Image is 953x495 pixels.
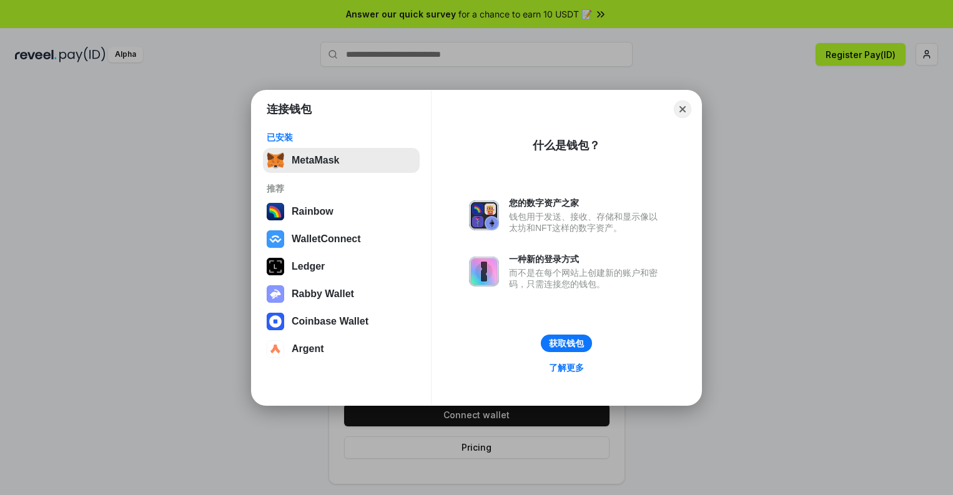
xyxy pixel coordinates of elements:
div: WalletConnect [292,233,361,245]
div: 钱包用于发送、接收、存储和显示像以太坊和NFT这样的数字资产。 [509,211,664,233]
div: Argent [292,343,324,355]
div: Coinbase Wallet [292,316,368,327]
img: svg+xml,%3Csvg%20xmlns%3D%22http%3A%2F%2Fwww.w3.org%2F2000%2Fsvg%22%20width%3D%2228%22%20height%3... [267,258,284,275]
img: svg+xml,%3Csvg%20xmlns%3D%22http%3A%2F%2Fwww.w3.org%2F2000%2Fsvg%22%20fill%3D%22none%22%20viewBox... [469,257,499,287]
img: svg+xml,%3Csvg%20xmlns%3D%22http%3A%2F%2Fwww.w3.org%2F2000%2Fsvg%22%20fill%3D%22none%22%20viewBox... [469,200,499,230]
button: Close [674,100,691,118]
div: 而不是在每个网站上创建新的账户和密码，只需连接您的钱包。 [509,267,664,290]
div: 一种新的登录方式 [509,253,664,265]
div: 了解更多 [549,362,584,373]
div: 推荐 [267,183,416,194]
div: Ledger [292,261,325,272]
button: MetaMask [263,148,420,173]
img: svg+xml,%3Csvg%20width%3D%22120%22%20height%3D%22120%22%20viewBox%3D%220%200%20120%20120%22%20fil... [267,203,284,220]
h1: 连接钱包 [267,102,312,117]
button: Rabby Wallet [263,282,420,306]
button: Argent [263,336,420,361]
div: 已安装 [267,132,416,143]
a: 了解更多 [541,360,591,376]
img: svg+xml,%3Csvg%20fill%3D%22none%22%20height%3D%2233%22%20viewBox%3D%220%200%2035%2033%22%20width%... [267,152,284,169]
img: svg+xml,%3Csvg%20width%3D%2228%22%20height%3D%2228%22%20viewBox%3D%220%200%2028%2028%22%20fill%3D... [267,230,284,248]
img: svg+xml,%3Csvg%20xmlns%3D%22http%3A%2F%2Fwww.w3.org%2F2000%2Fsvg%22%20fill%3D%22none%22%20viewBox... [267,285,284,303]
div: 您的数字资产之家 [509,197,664,208]
button: 获取钱包 [541,335,592,352]
button: Coinbase Wallet [263,309,420,334]
div: 什么是钱包？ [533,138,600,153]
div: 获取钱包 [549,338,584,349]
button: Ledger [263,254,420,279]
button: Rainbow [263,199,420,224]
button: WalletConnect [263,227,420,252]
img: svg+xml,%3Csvg%20width%3D%2228%22%20height%3D%2228%22%20viewBox%3D%220%200%2028%2028%22%20fill%3D... [267,340,284,358]
div: Rainbow [292,206,333,217]
div: Rabby Wallet [292,288,354,300]
div: MetaMask [292,155,339,166]
img: svg+xml,%3Csvg%20width%3D%2228%22%20height%3D%2228%22%20viewBox%3D%220%200%2028%2028%22%20fill%3D... [267,313,284,330]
